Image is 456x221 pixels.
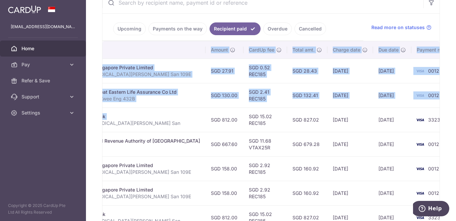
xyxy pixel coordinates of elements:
img: Bank Card [413,140,427,148]
span: 0012 [428,68,439,74]
span: Support [21,93,66,100]
div: Insurance. AIA Singapore Private Limited [61,187,200,193]
td: [DATE] [327,132,373,156]
td: SGD 15.02 REC185 [243,107,287,132]
td: SGD 160.92 [287,156,327,181]
p: P563727244 [MEDICAL_DATA][PERSON_NAME] San 109E [61,169,200,175]
img: CardUp [8,5,41,13]
span: 0012 [428,190,439,196]
td: SGD 2.41 REC185 [243,83,287,107]
td: SGD 2.92 REC185 [243,181,287,205]
span: Refer & Save [21,77,66,84]
span: Read more on statuses [371,24,425,31]
td: SGD 667.60 [206,132,243,156]
p: 0027127408 Tan Kwee Eng 432B [61,95,200,102]
span: CardUp fee [249,47,274,53]
td: SGD 28.43 [287,59,327,83]
span: Charge date [333,47,360,53]
img: Bank Card [413,91,427,99]
td: SGD 679.28 [287,132,327,156]
p: [EMAIL_ADDRESS][DOMAIN_NAME] [11,23,75,30]
div: Income Tax. Inland Revenue Authority of [GEOGRAPHIC_DATA] [61,138,200,144]
img: Bank Card [413,189,427,197]
div: Insurance. The Great Eastern Life Assurance Co Ltd [61,89,200,95]
td: [DATE] [327,181,373,205]
td: SGD 812.00 [206,107,243,132]
span: Amount [211,47,228,53]
span: Settings [21,109,66,116]
p: S7141109E [61,144,200,151]
a: Overdue [263,22,292,35]
td: [DATE] [373,107,411,132]
td: [DATE] [327,83,373,107]
span: 0012 [428,166,439,171]
td: [DATE] [373,132,411,156]
td: SGD 158.00 [206,181,243,205]
p: P563727244 [MEDICAL_DATA][PERSON_NAME] San 109E [61,71,200,78]
div: Car Loan. DBS Bank [61,211,200,218]
a: Read more on statuses [371,24,431,31]
img: Bank Card [413,165,427,173]
span: Pay [21,61,66,68]
td: SGD 11.68 VTAX25R [243,132,287,156]
td: SGD 827.02 [287,107,327,132]
span: Total amt. [292,47,315,53]
div: Car Loan. DBS Bank [61,113,200,120]
td: [DATE] [327,107,373,132]
div: Insurance. AIA Singapore Private Limited [61,64,200,71]
a: Upcoming [113,22,146,35]
td: SGD 160.92 [287,181,327,205]
span: 0012 [428,92,439,98]
td: SGD 27.91 [206,59,243,83]
td: SGD 130.00 [206,83,243,107]
a: Recipient paid [210,22,261,35]
a: Cancelled [294,22,326,35]
p: P563727244 [MEDICAL_DATA][PERSON_NAME] San 109E [61,193,200,200]
td: [DATE] [373,59,411,83]
span: Due date [378,47,399,53]
td: SGD 0.52 REC185 [243,59,287,83]
iframe: Opens a widget where you can find more information [413,201,449,218]
td: [DATE] [327,156,373,181]
td: [DATE] [373,181,411,205]
th: Payment details [56,41,206,59]
div: Insurance. AIA Singapore Private Limited [61,162,200,169]
p: HPR053869A [MEDICAL_DATA][PERSON_NAME] San [61,120,200,127]
td: SGD 132.41 [287,83,327,107]
img: Bank Card [413,67,427,75]
td: SGD 2.92 REC185 [243,156,287,181]
td: [DATE] [373,156,411,181]
span: 3323 [428,117,440,123]
td: SGD 158.00 [206,156,243,181]
img: Bank Card [413,116,427,124]
span: 0012 [428,141,439,147]
span: Home [21,45,66,52]
td: [DATE] [373,83,411,107]
a: Payments on the way [148,22,207,35]
td: [DATE] [327,59,373,83]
